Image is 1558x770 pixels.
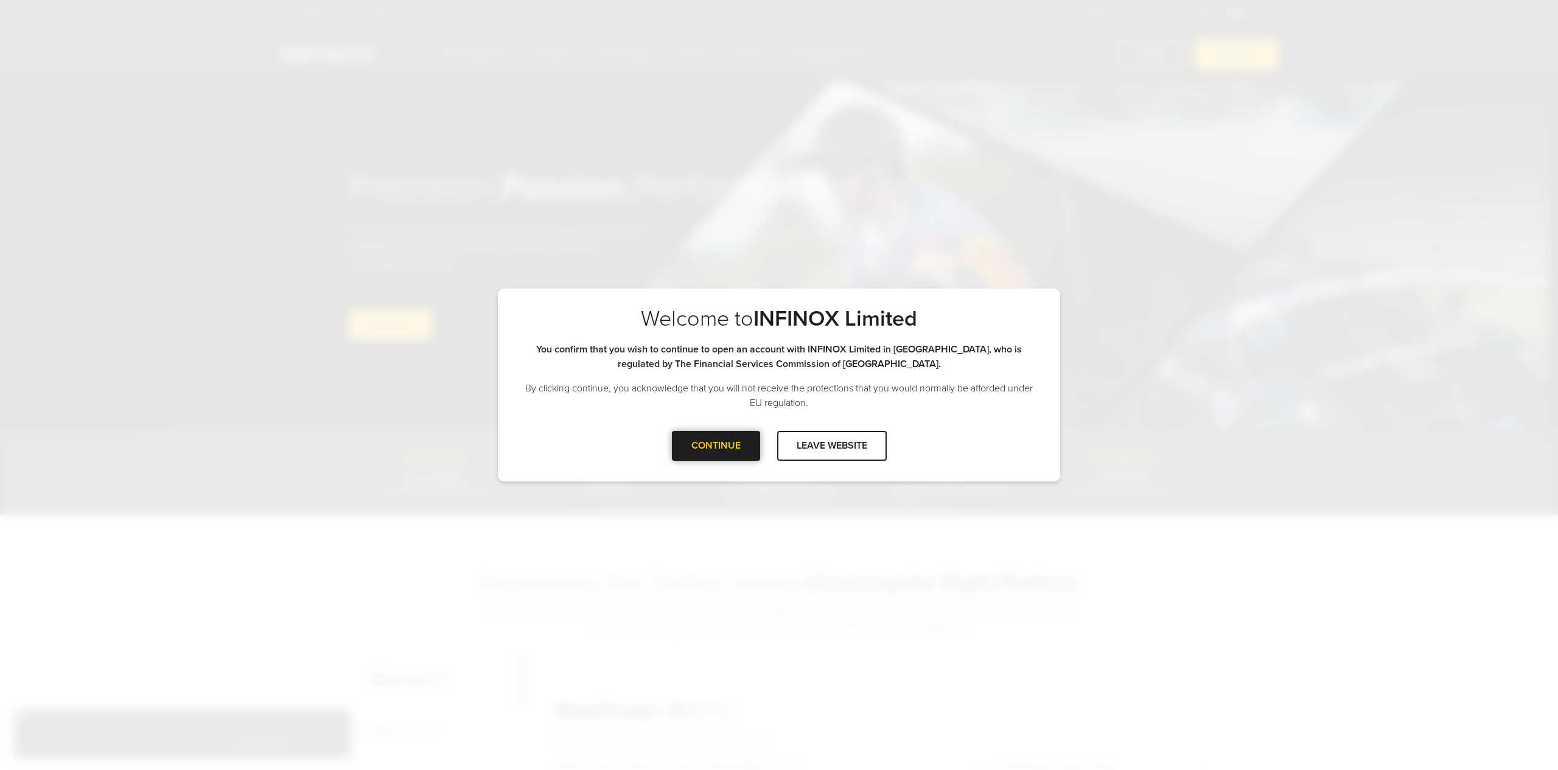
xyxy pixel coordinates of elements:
div: LEAVE WEBSITE [777,431,887,461]
strong: You confirm that you wish to continue to open an account with INFINOX Limited in [GEOGRAPHIC_DATA... [536,343,1022,370]
div: CONTINUE [672,431,760,461]
p: Welcome to [522,306,1036,332]
p: By clicking continue, you acknowledge that you will not receive the protections that you would no... [522,381,1036,410]
strong: INFINOX Limited [753,306,917,332]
